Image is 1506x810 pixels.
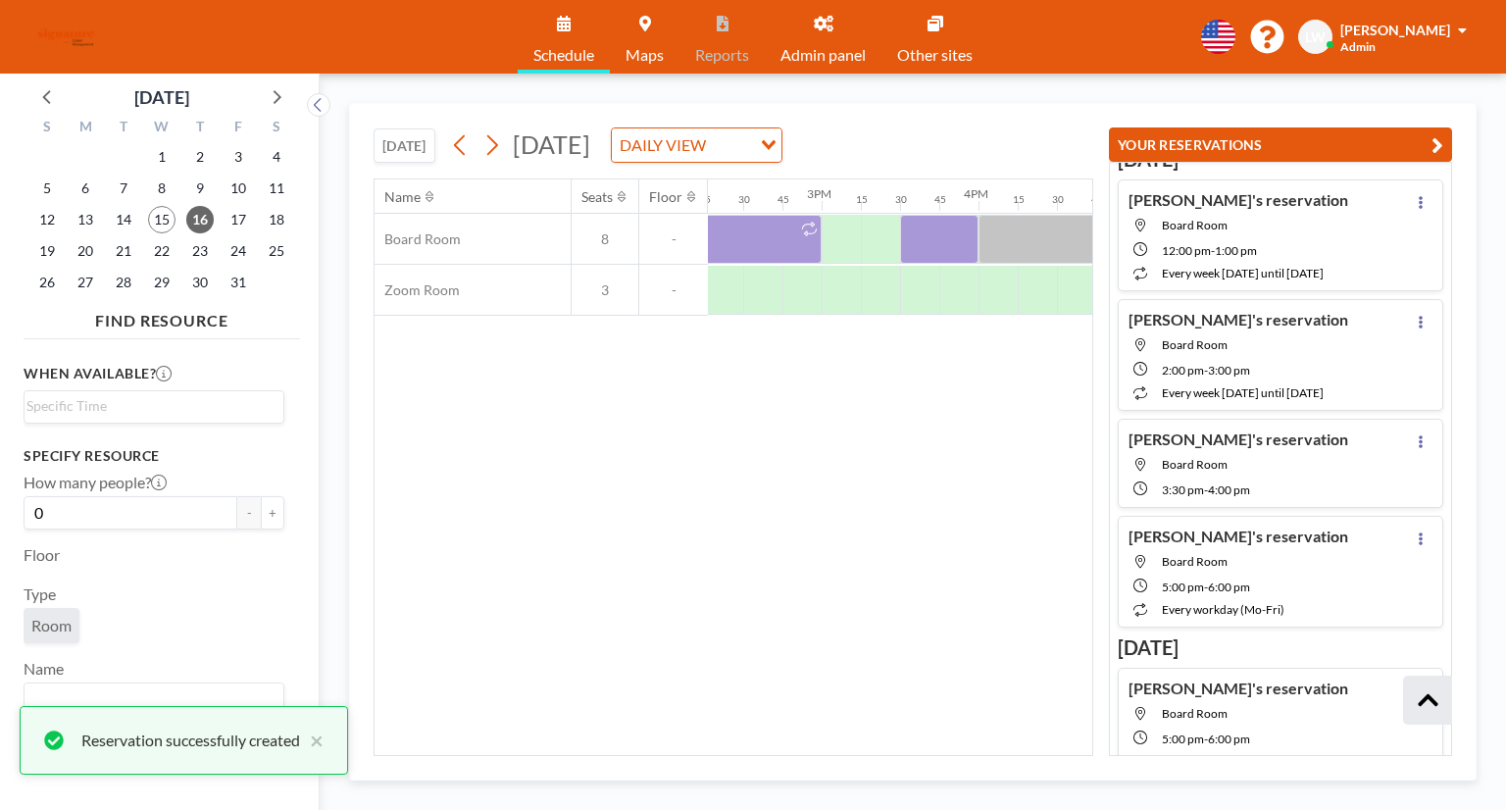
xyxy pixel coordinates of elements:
label: Floor [24,545,60,565]
h4: [PERSON_NAME]'s reservation [1129,679,1348,698]
span: every workday (Mo-Fri) [1162,602,1284,617]
span: Thursday, October 23, 2025 [186,237,214,265]
span: - [639,281,708,299]
span: Wednesday, October 15, 2025 [148,206,176,233]
span: - [1204,732,1208,746]
span: 4:00 PM [1208,482,1250,497]
span: Monday, October 20, 2025 [72,237,99,265]
h4: [PERSON_NAME]'s reservation [1129,310,1348,329]
span: Wednesday, October 29, 2025 [148,269,176,296]
span: Thursday, October 30, 2025 [186,269,214,296]
span: every week [DATE] until [DATE] [1162,385,1324,400]
h3: Specify resource [24,447,284,465]
div: Seats [581,188,613,206]
div: Name [384,188,421,206]
span: Zoom Room [375,281,460,299]
div: 45 [778,193,789,206]
div: 30 [1052,193,1064,206]
h4: [PERSON_NAME]'s reservation [1129,430,1348,449]
span: DAILY VIEW [616,132,710,158]
span: 6:00 PM [1208,580,1250,594]
div: 30 [895,193,907,206]
div: M [67,116,105,141]
span: Board Room [1162,554,1228,569]
div: Search for option [25,391,283,421]
div: 45 [934,193,946,206]
button: - [237,496,261,530]
span: Monday, October 27, 2025 [72,269,99,296]
span: Friday, October 10, 2025 [225,175,252,202]
span: Thursday, October 9, 2025 [186,175,214,202]
span: - [1204,580,1208,594]
span: Thursday, October 2, 2025 [186,143,214,171]
div: [DATE] [134,83,189,111]
div: S [257,116,295,141]
span: Sunday, October 19, 2025 [33,237,61,265]
div: T [105,116,143,141]
span: Friday, October 17, 2025 [225,206,252,233]
span: Monday, October 13, 2025 [72,206,99,233]
label: How many people? [24,473,167,492]
div: Reservation successfully created [81,729,300,752]
h3: [DATE] [1118,635,1443,660]
span: Tuesday, October 28, 2025 [110,269,137,296]
span: - [1204,482,1208,497]
span: Board Room [1162,218,1228,232]
span: Saturday, October 4, 2025 [263,143,290,171]
span: 5:00 PM [1162,580,1204,594]
input: Search for option [26,687,273,713]
span: Admin panel [780,47,866,63]
span: Monday, October 6, 2025 [72,175,99,202]
img: organization-logo [31,18,101,57]
span: 1:00 PM [1215,243,1257,258]
div: F [219,116,257,141]
span: LW [1305,28,1326,46]
span: Board Room [375,230,461,248]
h4: [PERSON_NAME]'s reservation [1129,190,1348,210]
span: Room [31,616,72,634]
span: 5:00 PM [1162,732,1204,746]
div: 30 [738,193,750,206]
span: - [1211,243,1215,258]
span: [DATE] [513,129,590,159]
span: Saturday, October 25, 2025 [263,237,290,265]
span: Board Room [1162,457,1228,472]
div: S [28,116,67,141]
span: 8 [572,230,638,248]
div: 15 [856,193,868,206]
div: 4PM [964,186,988,201]
input: Search for option [712,132,749,158]
span: Board Room [1162,337,1228,352]
span: 3:00 PM [1208,363,1250,378]
span: 3 [572,281,638,299]
div: Floor [649,188,682,206]
button: [DATE] [374,128,435,163]
span: Thursday, October 16, 2025 [186,206,214,233]
span: Wednesday, October 22, 2025 [148,237,176,265]
span: Tuesday, October 14, 2025 [110,206,137,233]
div: 45 [1091,193,1103,206]
button: + [261,496,284,530]
span: Sunday, October 12, 2025 [33,206,61,233]
span: Sunday, October 5, 2025 [33,175,61,202]
div: 3PM [807,186,831,201]
span: every workday (Mo-Fri) [1162,754,1284,769]
span: Board Room [1162,706,1228,721]
div: Search for option [25,683,283,717]
span: Admin [1340,39,1376,54]
span: Friday, October 31, 2025 [225,269,252,296]
div: T [180,116,219,141]
span: Sunday, October 26, 2025 [33,269,61,296]
span: Maps [626,47,664,63]
span: 2:00 PM [1162,363,1204,378]
span: Friday, October 24, 2025 [225,237,252,265]
span: Saturday, October 18, 2025 [263,206,290,233]
span: Saturday, October 11, 2025 [263,175,290,202]
span: Schedule [533,47,594,63]
span: 12:00 PM [1162,243,1211,258]
span: Other sites [897,47,973,63]
span: every week [DATE] until [DATE] [1162,266,1324,280]
span: - [639,230,708,248]
span: [PERSON_NAME] [1340,22,1450,38]
h4: FIND RESOURCE [24,303,300,330]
